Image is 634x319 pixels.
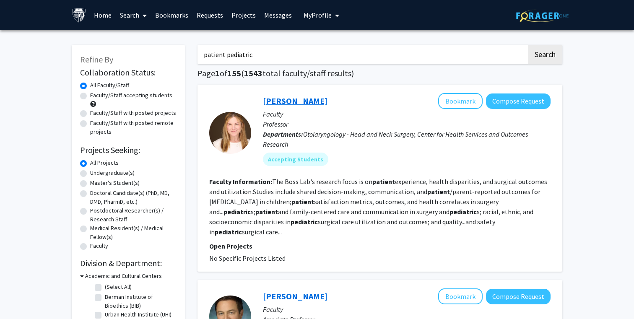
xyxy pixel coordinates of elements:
p: Faculty [263,304,551,314]
label: Doctoral Candidate(s) (PhD, MD, DMD, PharmD, etc.) [90,189,177,206]
b: pediatric [215,228,242,236]
button: Add Emily Boss to Bookmarks [438,93,483,109]
b: patient [372,177,395,186]
label: Undergraduate(s) [90,169,135,177]
b: pediatric [223,207,251,216]
b: Faculty Information: [209,177,272,186]
p: Professor [263,119,551,129]
label: All Projects [90,158,119,167]
b: pediatric [450,207,477,216]
label: All Faculty/Staff [90,81,129,90]
span: 155 [227,68,241,78]
label: Faculty/Staff accepting students [90,91,172,100]
span: Otolaryngology - Head and Neck Surgery, Center for Health Services and Outcomes Research [263,130,528,148]
b: pediatric [291,218,318,226]
mat-chip: Accepting Students [263,153,328,166]
label: Faculty [90,241,108,250]
a: Messages [260,0,296,30]
h2: Division & Department: [80,258,177,268]
label: Urban Health Institute (UHI) [105,310,171,319]
a: [PERSON_NAME] [263,291,327,301]
h3: Academic and Cultural Centers [85,272,162,280]
p: Faculty [263,109,551,119]
span: My Profile [304,11,332,19]
button: Search [528,45,562,64]
label: Faculty/Staff with posted remote projects [90,119,177,136]
input: Search Keywords [197,45,527,64]
span: No Specific Projects Listed [209,254,286,262]
fg-read-more: The Boss Lab's research focus is on experience, health disparities, and surgical outcomes and uti... [209,177,547,236]
span: Refine By [80,54,113,65]
img: ForagerOne Logo [516,9,569,22]
a: Search [116,0,151,30]
b: Departments: [263,130,303,138]
a: Home [90,0,116,30]
label: Postdoctoral Researcher(s) / Research Staff [90,206,177,224]
a: Projects [227,0,260,30]
h2: Projects Seeking: [80,145,177,155]
button: Compose Request to David Stockwell [486,289,551,304]
label: (Select All) [105,283,132,291]
span: 1 [215,68,220,78]
img: Johns Hopkins University Logo [72,8,86,23]
h2: Collaboration Status: [80,67,177,78]
a: Bookmarks [151,0,192,30]
label: Berman Institute of Bioethics (BIB) [105,293,174,310]
b: patient [291,197,314,206]
label: Medical Resident(s) / Medical Fellow(s) [90,224,177,241]
button: Add David Stockwell to Bookmarks [438,288,483,304]
button: Compose Request to Emily Boss [486,93,551,109]
iframe: Chat [6,281,36,313]
a: [PERSON_NAME] [263,96,327,106]
label: Master's Student(s) [90,179,140,187]
b: patient [427,187,450,196]
h1: Page of ( total faculty/staff results) [197,68,562,78]
b: patient [255,207,278,216]
p: Open Projects [209,241,551,251]
label: Faculty/Staff with posted projects [90,109,176,117]
span: 1543 [244,68,262,78]
a: Requests [192,0,227,30]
